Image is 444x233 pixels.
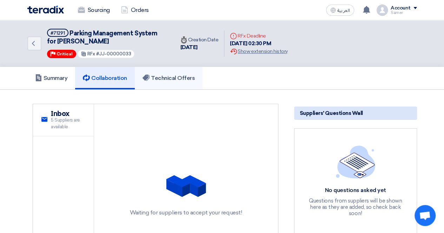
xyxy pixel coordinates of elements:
h5: Technical Offers [143,75,195,82]
div: Samer [391,11,417,15]
a: Technical Offers [135,67,203,89]
div: Questions from suppliers will be shown here as they are added, so check back soon! [304,198,407,217]
h2: Inbox [51,110,85,118]
h5: Collaboration [83,75,127,82]
img: Teradix logo [27,6,64,14]
img: profile_test.png [377,5,388,16]
a: Summary [27,67,75,89]
a: Orders [115,2,154,18]
span: RFx [87,51,95,56]
div: Show extension history [230,48,287,55]
div: #71291 [51,31,65,35]
span: Critical [57,52,73,56]
div: No questions asked yet [304,187,407,194]
img: empty_state_list.svg [336,145,375,178]
div: Creation Date [180,36,219,43]
div: Open chat [415,205,436,226]
span: Parking Management System for [PERSON_NAME] [47,29,158,45]
span: #JJ-00000033 [96,51,131,56]
div: [DATE] [180,43,219,52]
h5: Parking Management System for Jawharat Jeddah [47,29,166,46]
div: Waiting for suppliers to accept your request! [130,208,242,217]
h5: Summary [35,75,68,82]
span: العربية [337,8,350,13]
div: Account [391,5,411,11]
div: RFx Deadline [230,32,287,40]
span: 5 Suppliers are available [51,117,85,130]
a: Sourcing [72,2,115,18]
button: العربية [326,5,354,16]
div: [DATE] 02:30 PM [230,40,287,48]
span: Suppliers' Questions Wall [300,109,363,117]
a: Collaboration [75,67,135,89]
